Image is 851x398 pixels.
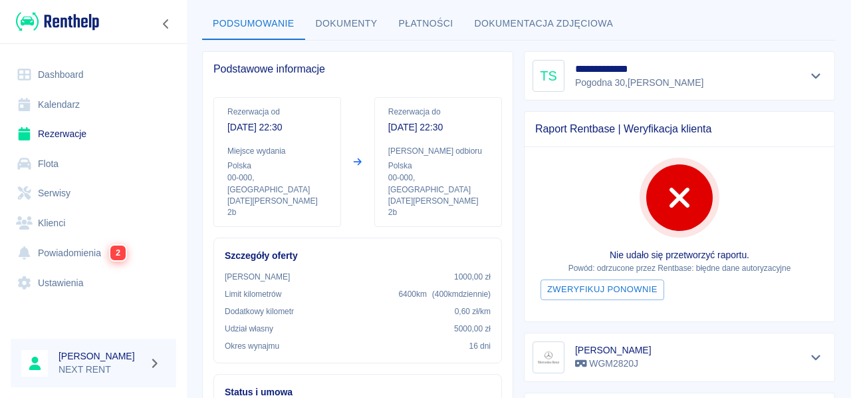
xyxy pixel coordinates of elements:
button: Zwiń nawigację [156,15,176,33]
p: [PERSON_NAME] [225,271,290,283]
p: Rezerwacja od [227,106,327,118]
p: 0,60 zł /km [455,305,491,317]
button: Dokumenty [305,8,388,40]
img: Image [535,344,562,371]
a: Klienci [11,208,176,238]
p: NEXT RENT [59,363,144,377]
div: TS [533,60,564,92]
a: Renthelp logo [11,11,99,33]
button: Płatności [388,8,464,40]
p: Limit kilometrów [225,288,281,300]
p: 16 dni [469,340,491,352]
button: Podsumowanie [202,8,305,40]
p: Pogodna 30 , [PERSON_NAME] [575,76,711,90]
p: 1000,00 zł [454,271,491,283]
a: Ustawienia [11,268,176,298]
p: [PERSON_NAME] odbioru [388,145,488,157]
a: Rezerwacje [11,119,176,149]
p: Miejsce wydania [227,145,327,157]
p: Dodatkowy kilometr [225,305,294,317]
a: Serwisy [11,178,176,208]
p: 6400 km [398,288,491,300]
p: WGM2820J [575,357,652,371]
p: 5000,00 zł [454,323,491,335]
h6: [PERSON_NAME] [575,343,652,357]
a: Powiadomienia2 [11,238,176,268]
a: Flota [11,149,176,179]
span: Raport Rentbase | Weryfikacja klienta [535,122,824,136]
p: Udział własny [225,323,273,335]
span: 2 [110,246,126,260]
a: Kalendarz [11,90,176,120]
p: Okres wynajmu [225,340,279,352]
p: Polska [227,160,327,172]
p: [DATE] 22:30 [227,120,327,134]
p: 00-000 , [GEOGRAPHIC_DATA] [227,172,327,196]
img: Renthelp logo [16,11,99,33]
p: Powód: odrzucone przez Rentbase: błędne dane autoryzacyjne [535,262,824,274]
button: Pokaż szczegóły [805,67,827,85]
p: Rezerwacja do [388,106,488,118]
button: Pokaż szczegóły [805,348,827,367]
button: Zweryfikuj ponownie [541,280,664,300]
p: [DATE][PERSON_NAME] 2b [388,196,488,218]
a: Dashboard [11,60,176,90]
p: [DATE] 22:30 [388,120,488,134]
p: [DATE][PERSON_NAME] 2b [227,196,327,218]
p: Nie udało się przetworzyć raportu. [535,248,824,262]
p: Polska [388,160,488,172]
span: Podstawowe informacje [213,63,502,76]
button: Dokumentacja zdjęciowa [464,8,624,40]
h6: [PERSON_NAME] [59,349,144,363]
span: ( 400 km dziennie ) [432,290,491,299]
p: 00-000 , [GEOGRAPHIC_DATA] [388,172,488,196]
h6: Szczegóły oferty [225,249,491,263]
